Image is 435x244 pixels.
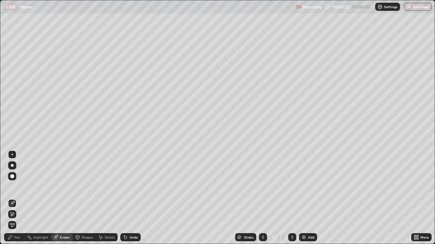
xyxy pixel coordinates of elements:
div: Select [105,236,115,239]
img: add-slide-button [301,235,307,240]
div: 7 [281,234,285,240]
img: end-class-cross [406,4,412,9]
p: Settings [384,5,397,8]
div: Eraser [60,236,70,239]
div: More [420,236,429,239]
div: Highlight [33,236,48,239]
div: Pen [14,236,20,239]
p: LIVE [6,4,15,9]
img: recording.375f2c34.svg [296,4,301,9]
button: End Class [404,3,432,11]
p: Recording [302,4,321,9]
div: Undo [129,236,138,239]
div: 7 [270,235,277,239]
div: Shapes [82,236,93,239]
span: Erase all [8,223,16,227]
img: class-settings-icons [377,4,383,9]
div: Add [308,236,314,239]
div: Slides [244,236,254,239]
p: Waves [20,4,32,9]
div: / [278,235,280,239]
